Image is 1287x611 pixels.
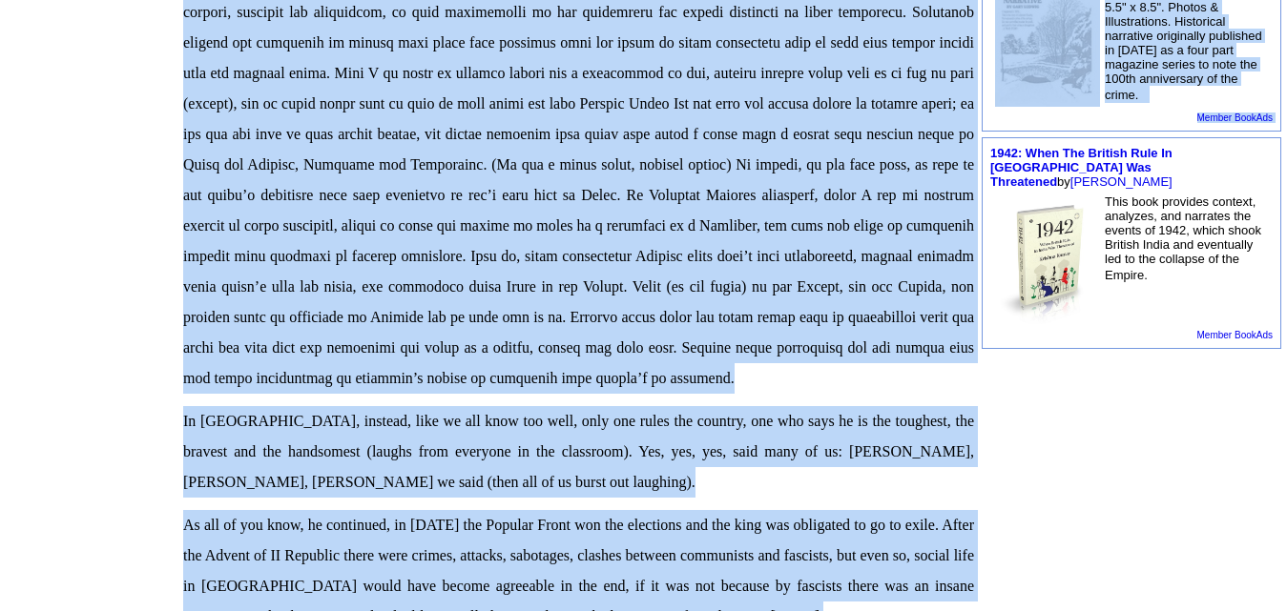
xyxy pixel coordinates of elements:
[1197,330,1273,340] a: Member BookAds
[990,146,1173,189] font: by
[1070,174,1173,189] a: [PERSON_NAME]
[1197,112,1273,123] a: Member BookAds
[1105,194,1261,282] font: This book provides context, analyzes, and narrates the events of 1942, which shook British India ...
[995,194,1100,323] img: 79942.jpg
[183,413,974,490] span: In [GEOGRAPHIC_DATA], instead, like we all know too well, only one rules the country, one who say...
[990,146,1173,189] a: 1942: When The British Rule In [GEOGRAPHIC_DATA] Was Threatened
